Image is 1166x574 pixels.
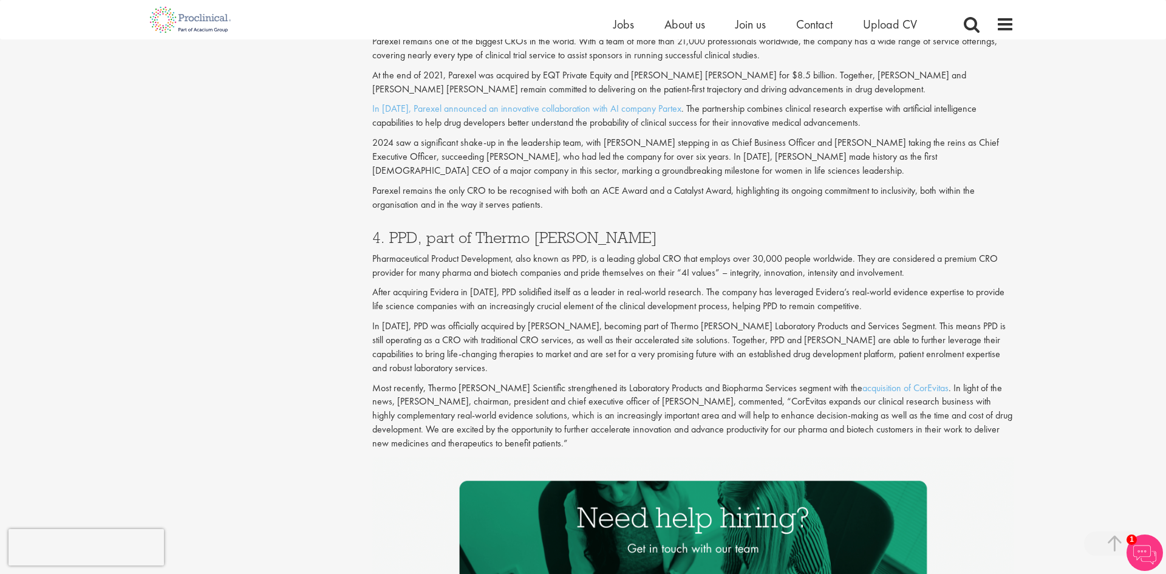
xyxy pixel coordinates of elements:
a: Join us [735,16,766,32]
p: In [DATE], PPD was officially acquired by [PERSON_NAME], becoming part of Thermo [PERSON_NAME] La... [372,319,1015,375]
p: Founded over [DATE] and providing the full range of Phase I to IV clinical development services t... [372,21,1015,63]
p: Pharmaceutical Product Development, also known as PPD, is a leading global CRO that employs over ... [372,252,1015,280]
a: acquisition of CorEvitas [862,381,949,394]
iframe: reCAPTCHA [9,529,164,565]
img: Chatbot [1127,535,1163,571]
a: Upload CV [863,16,917,32]
p: Parexel remains the only CRO to be recognised with both an ACE Award and a Catalyst Award, highli... [372,184,1015,212]
a: In [DATE], Parexel announced an innovative collaboration with AI company Partex [372,102,681,115]
a: Jobs [613,16,634,32]
h3: 4. PPD, part of Thermo [PERSON_NAME] [372,230,1015,245]
p: . The partnership combines clinical research expertise with artificial intelligence capabilities ... [372,102,1015,130]
span: 1 [1127,535,1137,545]
a: Contact [796,16,833,32]
p: Most recently, Thermo [PERSON_NAME] Scientific strengthened its Laboratory Products and Biopharma... [372,381,1015,451]
a: About us [664,16,705,32]
p: After acquiring Evidera in [DATE], PPD solidified itself as a leader in real-world research. The ... [372,285,1015,313]
p: At the end of 2021, Parexel was acquired by EQT Private Equity and [PERSON_NAME] [PERSON_NAME] fo... [372,69,1015,97]
p: 2024 saw a significant shake-up in the leadership team, with [PERSON_NAME] stepping in as Chief B... [372,136,1015,178]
